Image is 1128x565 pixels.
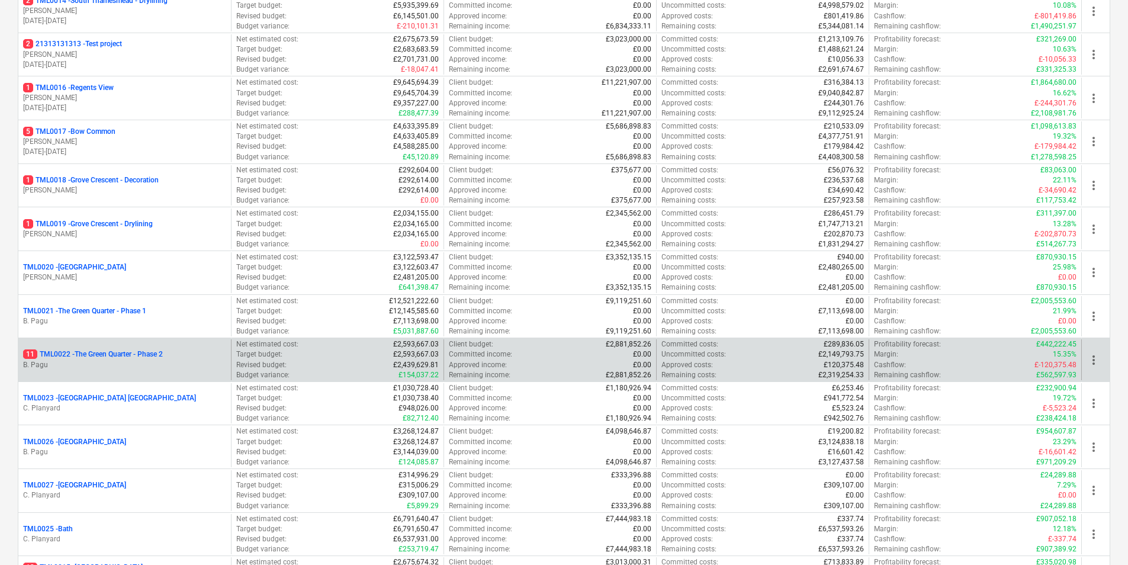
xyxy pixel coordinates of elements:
p: Committed income : [449,88,512,98]
span: more_vert [1087,309,1101,323]
p: £10,056.33 [828,54,864,65]
p: Client budget : [449,78,493,88]
p: TML0019 - Grove Crescent - Drylining [23,219,153,229]
p: Remaining costs : [661,239,716,249]
p: £0.00 [420,195,439,206]
p: £286,451.79 [824,208,864,219]
p: £3,023,000.00 [606,65,651,75]
p: £0.00 [1058,272,1076,282]
p: Approved income : [449,316,507,326]
p: Remaining cashflow : [874,239,941,249]
p: £34,690.42 [828,185,864,195]
div: TML0027 -[GEOGRAPHIC_DATA]C. Planyard [23,480,226,500]
p: Approved costs : [661,142,713,152]
p: £5,686,898.83 [606,121,651,131]
span: more_vert [1087,91,1101,105]
span: 11 [23,349,37,359]
p: £-244,301.76 [1034,98,1076,108]
p: £56,076.32 [828,165,864,175]
p: Client budget : [449,296,493,306]
p: £11,221,907.00 [602,108,651,118]
p: £1,864,680.00 [1031,78,1076,88]
p: £5,686,898.83 [606,152,651,162]
p: TML0020 - [GEOGRAPHIC_DATA] [23,262,126,272]
p: 25.98% [1053,262,1076,272]
p: £2,034,165.00 [393,229,439,239]
p: Cashflow : [874,11,906,21]
p: £4,408,300.58 [818,152,864,162]
p: Cashflow : [874,272,906,282]
p: Remaining cashflow : [874,21,941,31]
p: Approved costs : [661,185,713,195]
p: £0.00 [633,1,651,11]
p: Margin : [874,219,898,229]
p: Client budget : [449,208,493,219]
p: Uncommitted costs : [661,131,726,142]
p: £12,521,222.60 [389,296,439,306]
p: Margin : [874,306,898,316]
p: £4,998,579.02 [818,1,864,11]
p: Profitability forecast : [874,165,941,175]
p: £1,747,713.21 [818,219,864,229]
p: Committed costs : [661,165,718,175]
p: Margin : [874,262,898,272]
p: Committed costs : [661,34,718,44]
p: £2,345,562.00 [606,208,651,219]
p: Approved costs : [661,54,713,65]
p: £9,040,842.87 [818,88,864,98]
p: Approved income : [449,185,507,195]
p: Client budget : [449,34,493,44]
p: TML0022 - The Green Quarter - Phase 2 [23,349,163,359]
p: Client budget : [449,165,493,175]
p: Committed income : [449,306,512,316]
p: £244,301.76 [824,98,864,108]
p: Uncommitted costs : [661,219,726,229]
span: 2 [23,39,33,49]
p: £7,113,698.00 [818,306,864,316]
p: Profitability forecast : [874,208,941,219]
div: TML0021 -The Green Quarter - Phase 1B. Pagu [23,306,226,326]
p: [PERSON_NAME] [23,185,226,195]
p: Budget variance : [236,65,290,75]
p: Uncommitted costs : [661,306,726,316]
p: £2,701,731.00 [393,54,439,65]
p: Committed costs : [661,296,718,306]
p: £0.00 [633,142,651,152]
p: 21.99% [1053,306,1076,316]
p: £2,480,265.00 [818,262,864,272]
p: £2,108,981.76 [1031,108,1076,118]
span: 5 [23,127,33,136]
span: more_vert [1087,396,1101,410]
p: £4,377,751.91 [818,131,864,142]
p: £514,267.73 [1036,239,1076,249]
p: B. Pagu [23,447,226,457]
p: Uncommitted costs : [661,44,726,54]
p: £0.00 [633,44,651,54]
p: Remaining cashflow : [874,152,941,162]
p: Committed income : [449,175,512,185]
p: Committed income : [449,262,512,272]
p: £2,005,553.60 [1031,296,1076,306]
p: Revised budget : [236,185,287,195]
p: Committed income : [449,44,512,54]
p: Approved costs : [661,98,713,108]
p: £331,325.33 [1036,65,1076,75]
p: £870,930.15 [1036,252,1076,262]
p: £1,278,598.25 [1031,152,1076,162]
div: TML0025 -BathC. Planyard [23,524,226,544]
p: Committed costs : [661,121,718,131]
p: £-202,870.73 [1034,229,1076,239]
p: 19.32% [1053,131,1076,142]
div: 1TML0019 -Grove Crescent - Drylining[PERSON_NAME] [23,219,226,239]
div: TML0026 -[GEOGRAPHIC_DATA]B. Pagu [23,437,226,457]
p: [PERSON_NAME] [23,50,226,60]
p: Cashflow : [874,54,906,65]
p: TML0021 - The Green Quarter - Phase 1 [23,306,146,316]
p: Margin : [874,1,898,11]
div: 5TML0017 -Bow Common[PERSON_NAME][DATE]-[DATE] [23,127,226,157]
p: TML0016 - Regents View [23,83,114,93]
p: [DATE] - [DATE] [23,103,226,113]
p: £6,834,333.11 [606,21,651,31]
p: Revised budget : [236,54,287,65]
p: [PERSON_NAME] [23,137,226,147]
